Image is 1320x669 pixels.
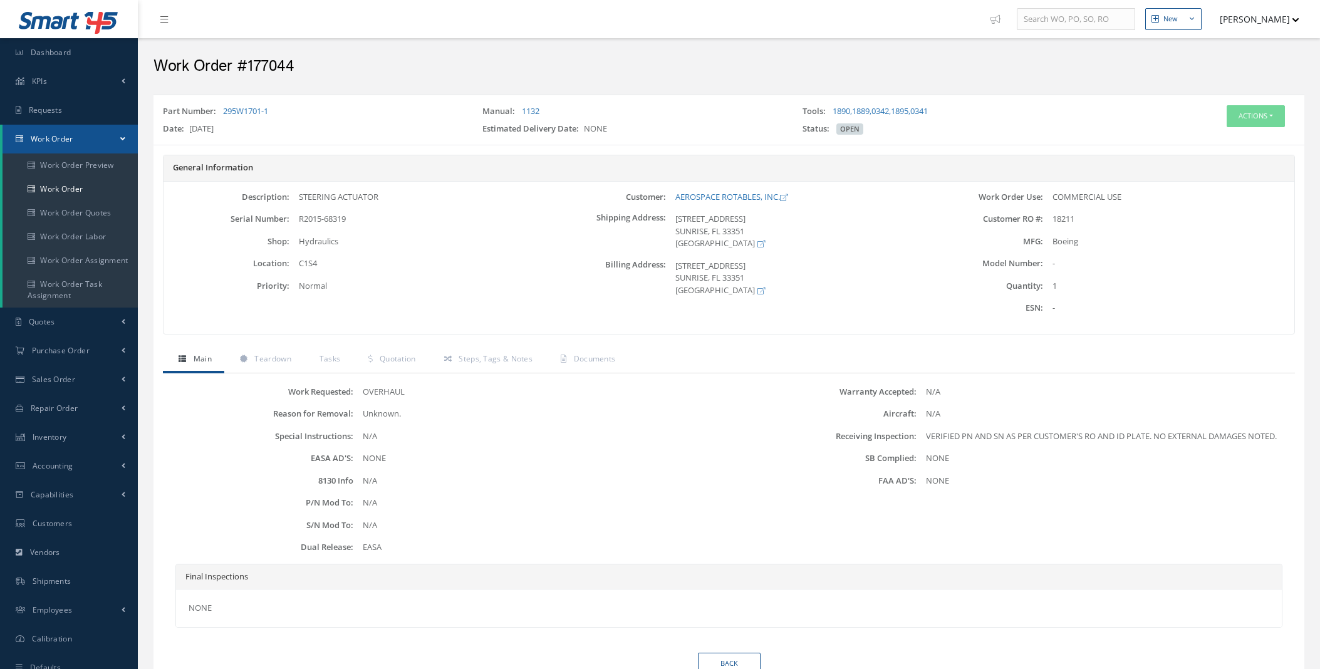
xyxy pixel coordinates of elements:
[917,475,1292,487] div: NONE
[3,177,138,201] a: Work Order
[3,249,138,272] a: Work Order Assignment
[1043,302,1294,314] div: -
[166,409,353,418] label: Reason for Removal:
[1043,280,1294,293] div: 1
[254,353,291,364] span: Teardown
[803,123,834,135] label: Status:
[1043,257,1294,270] div: -
[522,105,539,117] a: 1132
[289,191,541,204] div: STEERING ACTUATOR
[541,192,667,202] label: Customer:
[1163,14,1178,24] div: New
[3,272,138,308] a: Work Order Task Assignment
[917,408,1292,420] div: N/A
[33,576,71,586] span: Shipments
[917,430,1292,443] div: VERIFIED PN AND SN AS PER CUSTOMER'S RO AND ID PLATE. NO EXTERNAL DAMAGES NOTED.
[32,76,47,86] span: KPIs
[1017,8,1135,31] input: Search WO, PO, SO, RO
[29,105,62,115] span: Requests
[153,123,473,140] div: [DATE]
[833,105,852,117] a: 1890,
[729,387,917,397] label: Warranty Accepted:
[194,353,212,364] span: Main
[29,316,55,327] span: Quotes
[30,547,60,557] span: Vendors
[353,452,729,465] div: NONE
[482,105,520,118] label: Manual:
[166,498,353,507] label: P/N Mod To:
[164,259,289,268] label: Location:
[166,476,353,485] label: 8130 Info
[33,604,73,615] span: Employees
[173,163,1285,173] h5: General Information
[166,521,353,530] label: S/N Mod To:
[31,403,78,413] span: Repair Order
[541,213,667,250] label: Shipping Address:
[33,460,73,471] span: Accounting
[675,191,787,202] a: AEROSPACE ROTABLES, INC.
[3,125,138,153] a: Work Order
[299,213,346,224] span: R2015-68319
[3,153,138,177] a: Work Order Preview
[304,347,353,373] a: Tasks
[541,260,667,297] label: Billing Address:
[353,430,729,443] div: N/A
[1043,191,1294,204] div: COMMERCIAL USE
[33,518,73,529] span: Customers
[917,386,1292,398] div: N/A
[459,353,533,364] span: Steps, Tags & Notes
[166,432,353,441] label: Special Instructions:
[917,303,1043,313] label: ESN:
[353,475,729,487] div: N/A
[917,259,1043,268] label: Model Number:
[33,432,67,442] span: Inventory
[31,133,73,144] span: Work Order
[729,454,917,463] label: SB Complied:
[164,192,289,202] label: Description:
[1227,105,1285,127] button: Actions
[353,386,729,398] div: OVERHAUL
[289,280,541,293] div: Normal
[482,123,584,135] label: Estimated Delivery Date:
[917,214,1043,224] label: Customer RO #:
[353,408,729,420] div: Unknown.
[353,519,729,532] div: N/A
[32,633,72,644] span: Calibration
[166,387,353,397] label: Work Requested:
[164,237,289,246] label: Shop:
[574,353,616,364] span: Documents
[164,281,289,291] label: Priority:
[429,347,545,373] a: Steps, Tags & Notes
[1043,236,1294,248] div: Boeing
[166,454,353,463] label: EASA AD'S:
[166,542,353,552] label: Dual Release:
[32,374,75,385] span: Sales Order
[31,47,71,58] span: Dashboard
[917,192,1043,202] label: Work Order Use:
[353,541,729,554] div: EASA
[320,353,341,364] span: Tasks
[31,489,74,500] span: Capabilities
[176,564,1282,590] div: Final Inspections
[836,123,863,135] span: OPEN
[224,347,304,373] a: Teardown
[380,353,416,364] span: Quotation
[729,432,917,441] label: Receiving Inspection:
[666,260,917,297] div: [STREET_ADDRESS] SUNRISE, FL 33351 [GEOGRAPHIC_DATA]
[163,347,224,373] a: Main
[289,257,541,270] div: C1S4
[179,602,1279,615] div: NONE
[917,237,1043,246] label: MFG:
[3,201,138,225] a: Work Order Quotes
[871,105,891,117] a: 0342,
[803,105,831,118] label: Tools:
[917,452,1292,465] div: NONE
[545,347,628,373] a: Documents
[223,105,268,117] a: 295W1701-1
[32,345,90,356] span: Purchase Order
[1145,8,1202,30] button: New
[163,123,189,135] label: Date:
[473,123,793,140] div: NONE
[164,214,289,224] label: Serial Number:
[729,476,917,485] label: FAA AD'S:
